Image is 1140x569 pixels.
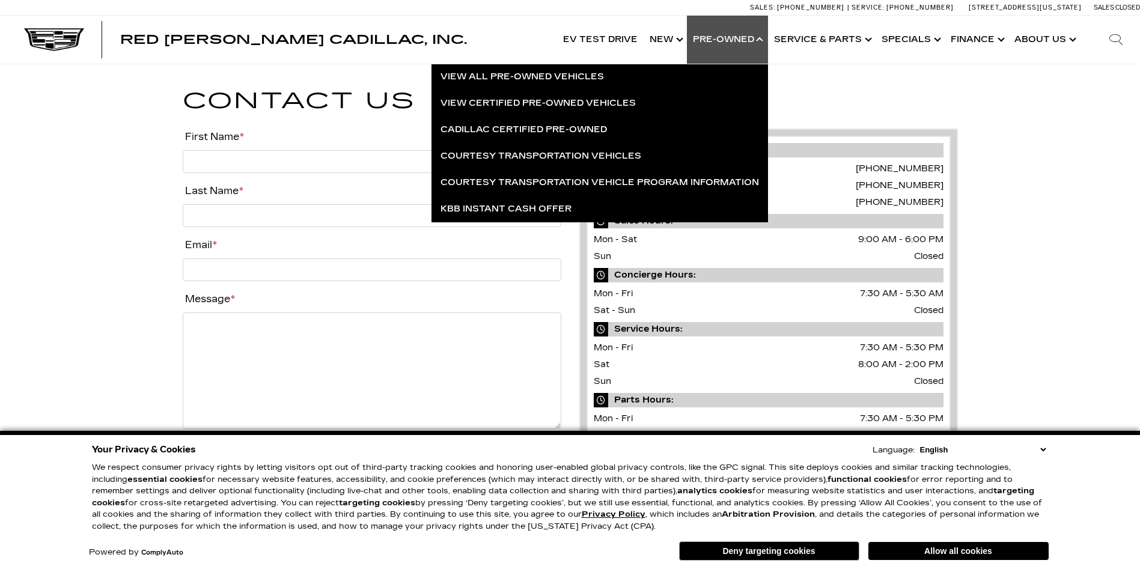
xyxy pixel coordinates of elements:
[1008,16,1080,64] a: About Us
[89,549,183,556] div: Powered by
[183,237,217,254] label: Email
[594,413,633,424] span: Mon - Fri
[431,90,768,117] a: View Certified Pre-Owned Vehicles
[858,356,943,373] span: 8:00 AM - 2:00 PM
[768,16,876,64] a: Service & Parts
[120,34,467,46] a: Red [PERSON_NAME] Cadillac, Inc.
[183,183,243,199] label: Last Name
[969,4,1082,11] a: [STREET_ADDRESS][US_STATE]
[431,64,768,90] a: View All Pre-Owned Vehicles
[858,231,943,248] span: 9:00 AM - 6:00 PM
[594,305,635,315] span: Sat - Sun
[777,4,844,11] span: [PHONE_NUMBER]
[594,234,637,245] span: Mon - Sat
[594,251,611,261] span: Sun
[914,373,943,390] span: Closed
[594,393,943,407] span: Parts Hours:
[886,4,954,11] span: [PHONE_NUMBER]
[1094,4,1115,11] span: Sales:
[679,541,859,561] button: Deny targeting cookies
[677,486,752,496] strong: analytics cookies
[339,498,415,508] strong: targeting cookies
[847,4,957,11] a: Service: [PHONE_NUMBER]
[431,117,768,143] a: Cadillac Certified Pre-Owned
[856,197,943,207] a: [PHONE_NUMBER]
[828,475,907,484] strong: functional cookies
[644,16,687,64] a: New
[858,427,943,444] span: 8:00 AM - 2:00 PM
[594,322,943,336] span: Service Hours:
[856,180,943,190] a: [PHONE_NUMBER]
[594,288,633,299] span: Mon - Fri
[582,510,645,519] a: Privacy Policy
[876,16,945,64] a: Specials
[1115,4,1140,11] span: Closed
[183,291,235,308] label: Message
[860,410,943,427] span: 7:30 AM - 5:30 PM
[24,28,84,51] img: Cadillac Dark Logo with Cadillac White Text
[873,446,915,454] div: Language:
[120,32,467,47] span: Red [PERSON_NAME] Cadillac, Inc.
[92,462,1049,532] p: We respect consumer privacy rights by letting visitors opt out of third-party tracking cookies an...
[594,268,943,282] span: Concierge Hours:
[92,441,196,458] span: Your Privacy & Cookies
[594,342,633,353] span: Mon - Fri
[917,444,1049,455] select: Language Select
[183,84,958,119] h1: Contact Us
[750,4,847,11] a: Sales: [PHONE_NUMBER]
[557,16,644,64] a: EV Test Drive
[852,4,885,11] span: Service:
[594,376,611,386] span: Sun
[127,475,203,484] strong: essential cookies
[183,129,244,145] label: First Name
[860,285,943,302] span: 7:30 AM - 5:30 AM
[945,16,1008,64] a: Finance
[594,143,943,157] span: Phone Numbers:
[431,169,768,196] a: Courtesy Transportation Vehicle Program Information
[860,339,943,356] span: 7:30 AM - 5:30 PM
[914,302,943,319] span: Closed
[431,143,768,169] a: Courtesy Transportation Vehicles
[92,486,1034,508] strong: targeting cookies
[687,16,768,64] a: Pre-Owned
[856,163,943,174] a: [PHONE_NUMBER]
[594,359,609,370] span: Sat
[722,510,815,519] strong: Arbitration Provision
[750,4,775,11] span: Sales:
[431,196,768,222] a: KBB Instant Cash Offer
[141,549,183,556] a: ComplyAuto
[868,542,1049,560] button: Allow all cookies
[914,248,943,265] span: Closed
[594,214,943,228] span: Sales Hours:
